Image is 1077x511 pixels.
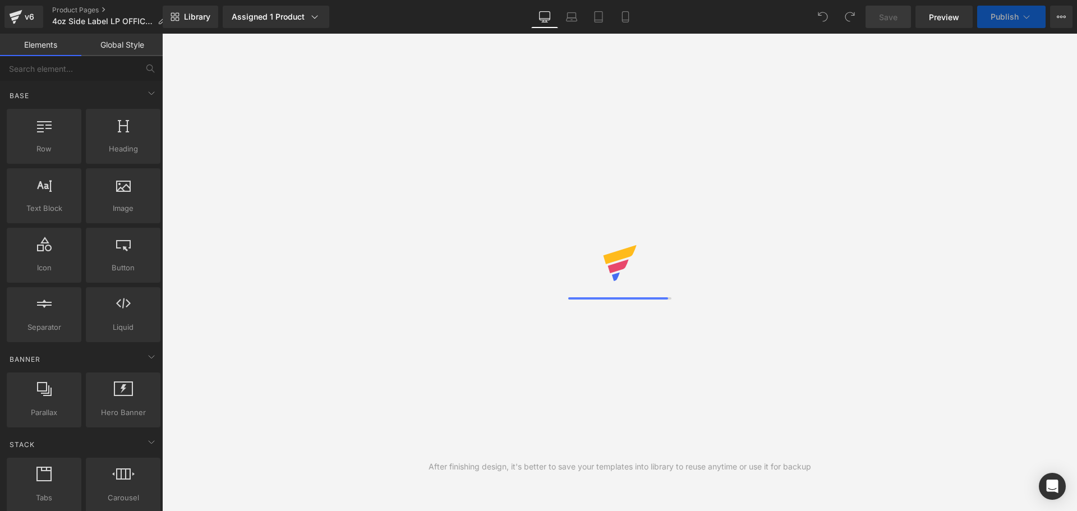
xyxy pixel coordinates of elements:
span: Publish [991,12,1019,21]
span: Button [89,262,157,274]
div: Open Intercom Messenger [1039,473,1066,500]
a: Mobile [612,6,639,28]
span: Preview [929,11,959,23]
span: Image [89,202,157,214]
span: Icon [10,262,78,274]
a: Tablet [585,6,612,28]
span: Carousel [89,492,157,504]
button: Redo [839,6,861,28]
span: Stack [8,439,36,450]
span: Hero Banner [89,407,157,418]
div: After finishing design, it's better to save your templates into library to reuse anytime or use i... [429,461,811,473]
a: New Library [163,6,218,28]
a: Laptop [558,6,585,28]
span: Parallax [10,407,78,418]
a: Product Pages [52,6,174,15]
div: v6 [22,10,36,24]
button: Publish [977,6,1046,28]
a: Global Style [81,34,163,56]
span: Heading [89,143,157,155]
span: Base [8,90,30,101]
span: Tabs [10,492,78,504]
button: More [1050,6,1073,28]
div: Assigned 1 Product [232,11,320,22]
span: Text Block [10,202,78,214]
a: Preview [915,6,973,28]
a: v6 [4,6,43,28]
span: Separator [10,321,78,333]
a: Desktop [531,6,558,28]
span: Save [879,11,897,23]
button: Undo [812,6,834,28]
span: Library [184,12,210,22]
span: Banner [8,354,42,365]
span: Liquid [89,321,157,333]
span: 4oz Side Label LP OFFICIAL [52,17,153,26]
span: Row [10,143,78,155]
